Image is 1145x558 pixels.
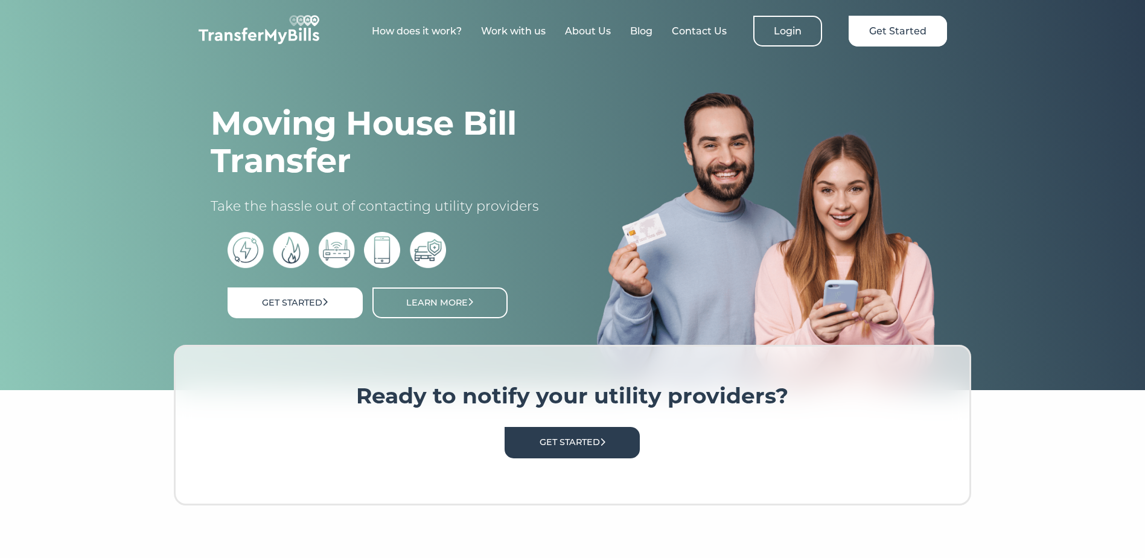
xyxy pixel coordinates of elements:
[372,25,462,37] a: How does it work?
[212,383,933,409] h3: Ready to notify your utility providers?
[211,104,549,179] h1: Moving House Bill Transfer
[273,232,309,268] img: gas bills icon
[372,287,508,318] a: Learn More
[597,91,935,390] img: image%203.png
[364,232,400,268] img: phone bill icon
[672,25,727,37] a: Contact Us
[228,232,264,268] img: electric bills icon
[319,232,355,268] img: broadband icon
[228,287,363,318] a: Get Started
[505,427,640,458] a: Get Started
[481,25,546,37] a: Work with us
[410,232,446,268] img: car insurance icon
[199,15,319,44] img: TransferMyBills.com - Helping ease the stress of moving
[211,197,549,216] p: Take the hassle out of contacting utility providers
[630,25,652,37] a: Blog
[849,16,947,46] a: Get Started
[753,16,822,46] a: Login
[565,25,611,37] a: About Us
